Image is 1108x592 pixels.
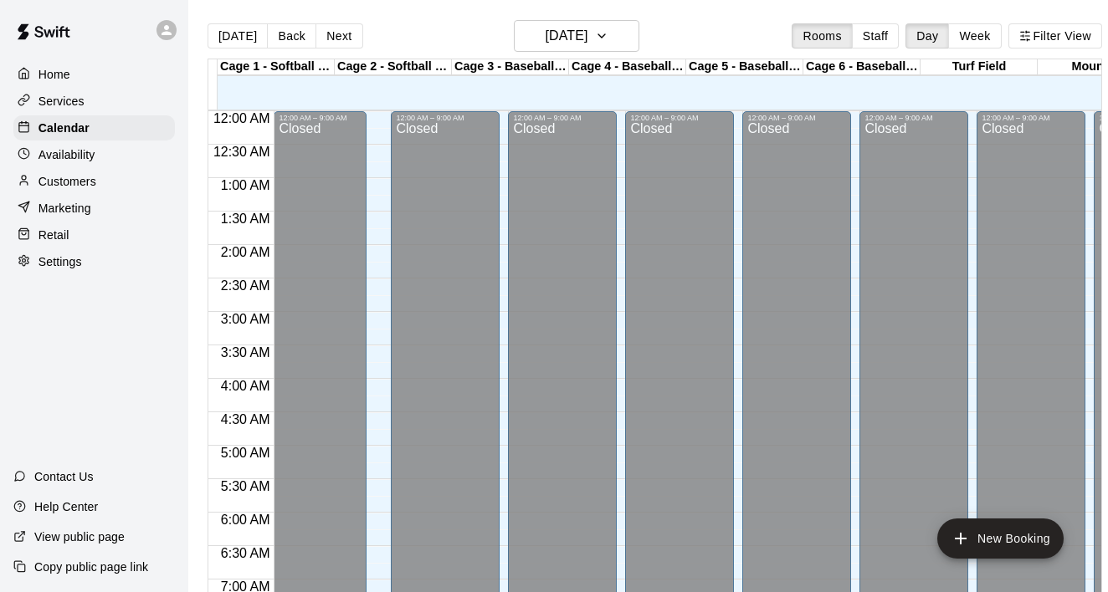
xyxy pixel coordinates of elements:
[630,114,729,122] div: 12:00 AM – 9:00 AM
[217,212,274,226] span: 1:30 AM
[905,23,949,48] button: Day
[208,23,268,48] button: [DATE]
[13,169,175,194] a: Customers
[852,23,900,48] button: Staff
[34,528,125,545] p: View public page
[686,59,803,75] div: Cage 5 - Baseball (HitTrax)
[864,114,963,122] div: 12:00 AM – 9:00 AM
[13,62,175,87] a: Home
[38,253,82,270] p: Settings
[38,93,85,110] p: Services
[937,518,1064,559] button: add
[13,89,175,114] a: Services
[569,59,686,75] div: Cage 4 - Baseball (Triple Play)
[545,24,587,48] h6: [DATE]
[217,546,274,560] span: 6:30 AM
[1008,23,1102,48] button: Filter View
[452,59,569,75] div: Cage 3 - Baseball (Triple Play)
[982,114,1080,122] div: 12:00 AM – 9:00 AM
[209,111,274,125] span: 12:00 AM
[396,114,495,122] div: 12:00 AM – 9:00 AM
[921,59,1038,75] div: Turf Field
[267,23,316,48] button: Back
[513,114,612,122] div: 12:00 AM – 9:00 AM
[217,345,274,360] span: 3:30 AM
[34,559,148,575] p: Copy public page link
[209,145,274,159] span: 12:30 AM
[514,20,639,52] button: [DATE]
[792,23,852,48] button: Rooms
[13,115,175,140] a: Calendar
[34,498,98,515] p: Help Center
[803,59,921,75] div: Cage 6 - Baseball (Hack Attack Hand-fed Machine)
[13,142,175,167] a: Availability
[34,468,94,485] p: Contact Us
[948,23,1001,48] button: Week
[217,479,274,493] span: 5:30 AM
[13,249,175,274] a: Settings
[217,278,274,293] span: 2:30 AM
[218,59,335,75] div: Cage 1 - Softball (Hack Attack)
[38,227,69,243] p: Retail
[38,120,90,136] p: Calendar
[38,200,91,217] p: Marketing
[279,114,362,122] div: 12:00 AM – 9:00 AM
[747,114,846,122] div: 12:00 AM – 9:00 AM
[38,66,70,83] p: Home
[217,379,274,393] span: 4:00 AM
[217,178,274,192] span: 1:00 AM
[217,245,274,259] span: 2:00 AM
[335,59,452,75] div: Cage 2 - Softball (Triple Play)
[217,312,274,326] span: 3:00 AM
[38,146,95,163] p: Availability
[217,513,274,527] span: 6:00 AM
[217,446,274,460] span: 5:00 AM
[217,412,274,426] span: 4:30 AM
[13,222,175,248] a: Retail
[315,23,362,48] button: Next
[13,196,175,221] a: Marketing
[38,173,96,190] p: Customers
